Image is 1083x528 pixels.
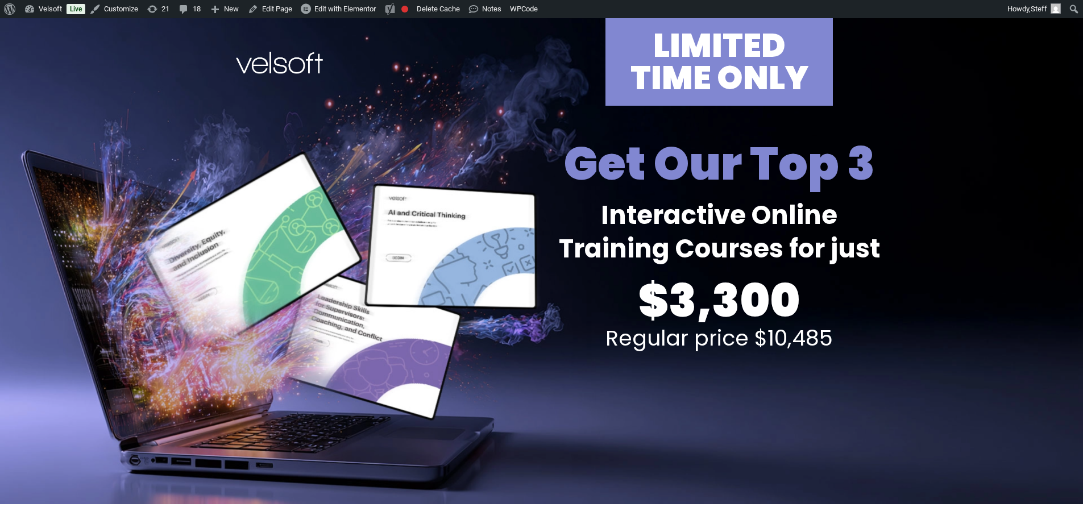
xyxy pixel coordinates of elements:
h2: Get Our Top 3 [545,134,894,193]
h2: $3,300 [545,271,894,330]
h2: Regular price $10,485 [545,327,894,349]
div: Focus keyphrase not set [401,6,408,13]
h2: Interactive Online Training Courses for just [545,199,894,265]
a: Live [67,4,85,14]
h2: LIMITED TIME ONLY [611,30,827,94]
span: Steff [1031,5,1047,13]
span: Edit with Elementor [314,5,376,13]
iframe: chat widget [939,503,1077,528]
